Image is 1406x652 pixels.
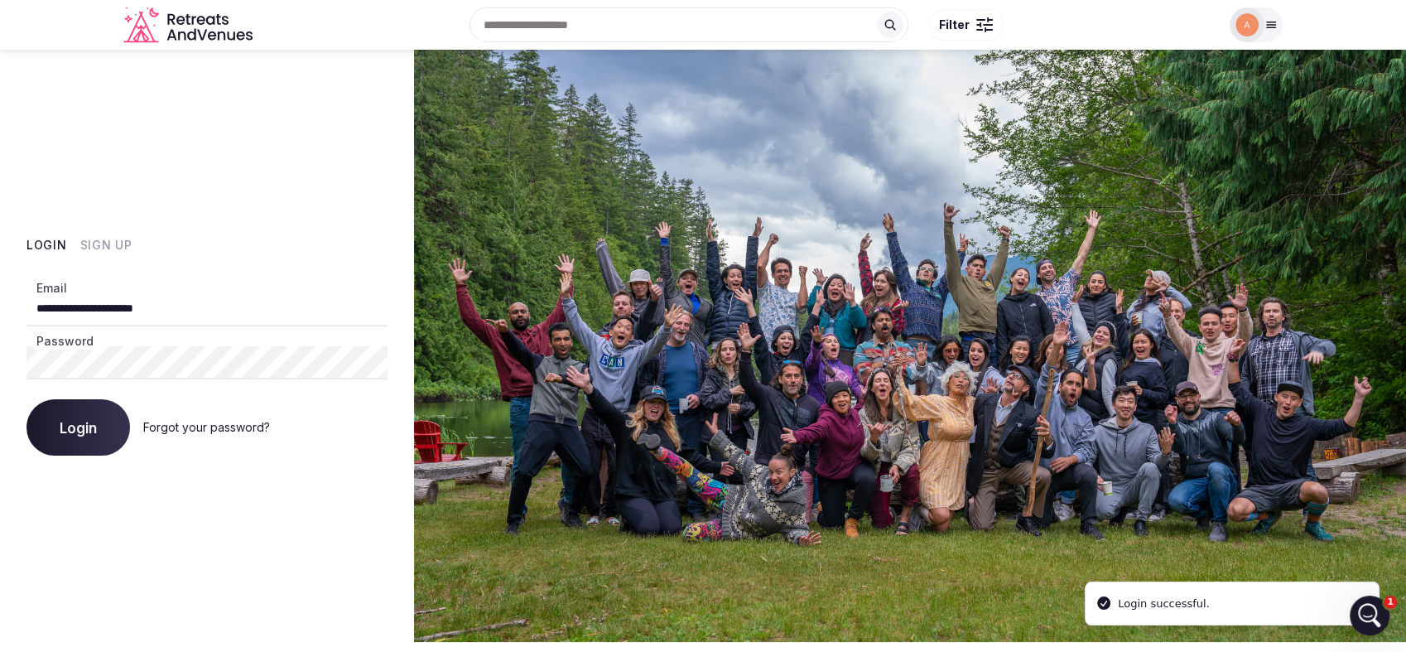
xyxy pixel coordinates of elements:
[26,237,67,254] button: Login
[414,50,1406,642] img: My Account Background
[1118,596,1210,612] div: Login successful.
[1350,596,1389,635] iframe: Intercom live chat
[143,420,270,434] a: Forgot your password?
[80,237,132,254] button: Sign Up
[1384,596,1397,609] span: 1
[60,419,97,436] span: Login
[26,399,130,456] button: Login
[928,9,1004,41] button: Filter
[123,7,256,44] svg: Retreats and Venues company logo
[123,7,256,44] a: Visit the homepage
[939,17,970,33] span: Filter
[1235,13,1259,36] img: alican.emir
